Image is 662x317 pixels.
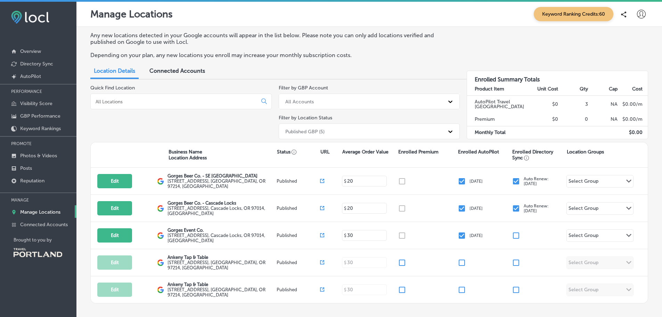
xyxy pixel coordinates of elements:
[167,206,275,216] label: [STREET_ADDRESS] , Cascade Locks, OR 97014, [GEOGRAPHIC_DATA]
[167,282,275,287] p: Ankeny Tap & Table
[285,98,314,104] div: All Accounts
[512,149,563,161] p: Enrolled Directory Sync
[167,173,275,179] p: Gorges Beer Co. - SE [GEOGRAPHIC_DATA]
[97,174,132,188] button: Edit
[20,165,32,171] p: Posts
[90,32,453,45] p: Any new locations detected in your Google accounts will appear in the list below. Please note you...
[567,149,604,155] p: Location Groups
[277,233,320,238] p: Published
[167,200,275,206] p: Gorges Beer Co. - Cascade Locks
[94,68,135,74] span: Location Details
[285,128,325,134] div: Published GBP (5)
[467,71,648,83] h3: Enrolled Summary Totals
[97,228,132,243] button: Edit
[618,83,648,96] th: Cost
[469,179,483,184] p: [DATE]
[588,83,618,96] th: Cap
[344,206,346,211] p: $
[157,232,164,239] img: logo
[344,233,346,238] p: $
[157,178,164,185] img: logo
[467,95,529,113] td: AutoPilot Travel [GEOGRAPHIC_DATA]
[558,95,588,113] td: 3
[277,179,320,184] p: Published
[157,286,164,293] img: logo
[569,178,598,186] div: Select Group
[558,83,588,96] th: Qty
[20,113,60,119] p: GBP Performance
[524,176,549,186] p: Auto Renew: [DATE]
[618,126,648,139] td: $ 0.00
[11,11,49,24] img: fda3e92497d09a02dc62c9cd864e3231.png
[529,83,559,96] th: Unit Cost
[20,126,61,132] p: Keyword Rankings
[529,113,559,126] td: $0
[20,48,41,54] p: Overview
[558,113,588,126] td: 0
[20,61,53,67] p: Directory Sync
[277,149,320,155] p: Status
[524,204,549,213] p: Auto Renew: [DATE]
[20,222,68,228] p: Connected Accounts
[342,149,389,155] p: Average Order Value
[97,201,132,215] button: Edit
[588,95,618,113] td: NA
[20,209,60,215] p: Manage Locations
[475,86,504,92] strong: Product Item
[588,113,618,126] td: NA
[14,237,76,243] p: Brought to you by
[467,113,529,126] td: Premium
[569,205,598,213] div: Select Group
[169,149,207,161] p: Business Name Location Address
[20,73,41,79] p: AutoPilot
[149,68,205,74] span: Connected Accounts
[167,179,275,189] label: [STREET_ADDRESS] , [GEOGRAPHIC_DATA], OR 97214, [GEOGRAPHIC_DATA]
[14,248,62,257] img: Travel Portland
[90,52,453,58] p: Depending on your plan, any new locations you enroll may increase your monthly subscription costs.
[167,260,275,270] label: [STREET_ADDRESS] , [GEOGRAPHIC_DATA], OR 97214, [GEOGRAPHIC_DATA]
[20,153,57,159] p: Photos & Videos
[277,260,320,265] p: Published
[469,233,483,238] p: [DATE]
[97,255,132,270] button: Edit
[534,7,613,21] span: Keyword Ranking Credits: 60
[277,287,320,292] p: Published
[277,206,320,211] p: Published
[157,259,164,266] img: logo
[20,101,52,106] p: Visibility Score
[90,8,173,20] p: Manage Locations
[398,149,439,155] p: Enrolled Premium
[458,149,499,155] p: Enrolled AutoPilot
[157,205,164,212] img: logo
[469,206,483,211] p: [DATE]
[167,287,275,298] label: [STREET_ADDRESS] , [GEOGRAPHIC_DATA], OR 97214, [GEOGRAPHIC_DATA]
[618,113,648,126] td: $ 0.00 /m
[569,232,598,240] div: Select Group
[167,233,275,243] label: [STREET_ADDRESS] , Cascade Locks, OR 97014, [GEOGRAPHIC_DATA]
[467,126,529,139] td: Monthly Total
[95,98,256,105] input: All Locations
[90,85,135,91] label: Quick Find Location
[279,115,332,121] label: Filter by Location Status
[167,255,275,260] p: Ankeny Tap & Table
[618,95,648,113] td: $ 0.00 /m
[20,178,44,184] p: Reputation
[529,95,559,113] td: $0
[320,149,329,155] p: URL
[167,228,275,233] p: Gorges Event Co.
[344,179,346,184] p: $
[97,283,132,297] button: Edit
[279,85,328,91] label: Filter by GBP Account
